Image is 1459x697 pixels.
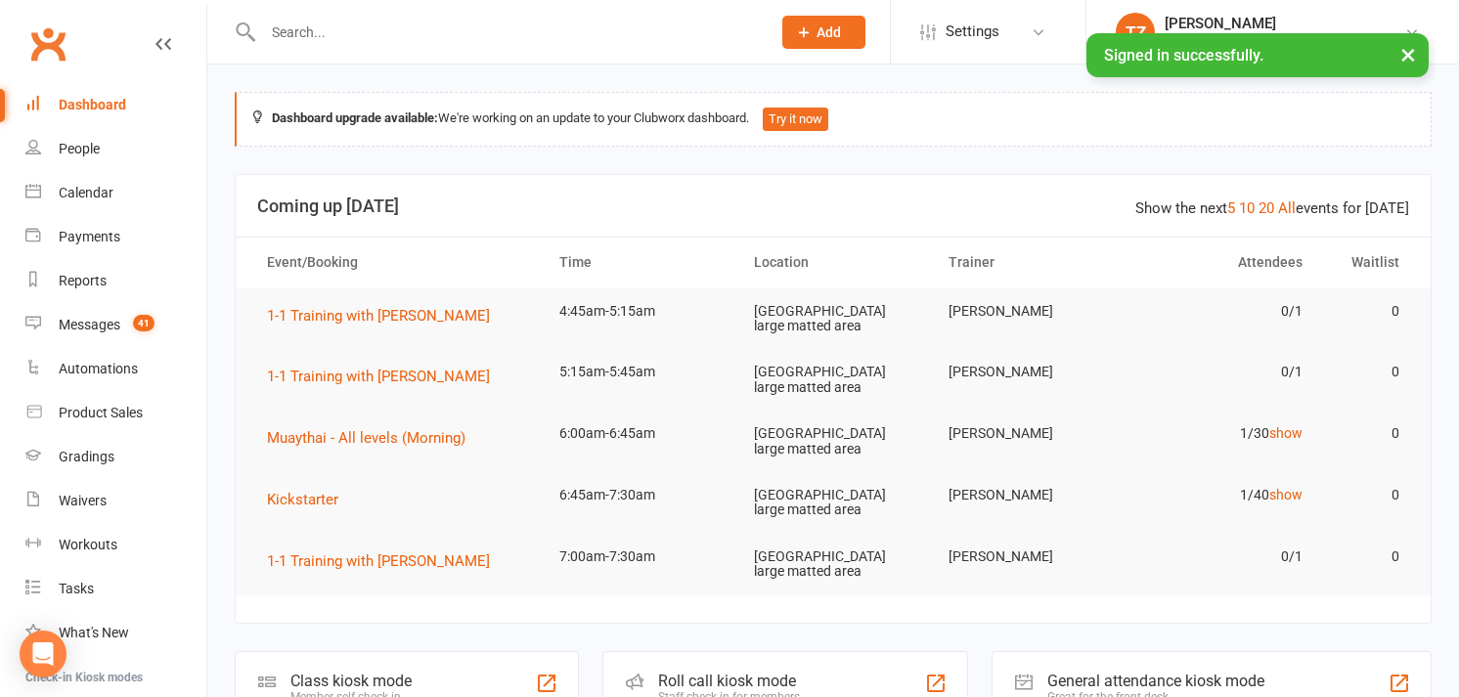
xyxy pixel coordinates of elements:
div: Tasks [59,581,94,596]
td: [PERSON_NAME] [931,288,1126,334]
a: Reports [25,259,206,303]
span: 41 [133,315,155,331]
button: Add [782,16,865,49]
button: 1-1 Training with [PERSON_NAME] [267,365,504,388]
div: Automations [59,361,138,376]
td: 0 [1320,288,1418,334]
td: [PERSON_NAME] [931,534,1126,580]
strong: Dashboard upgrade available: [272,110,438,125]
td: [GEOGRAPHIC_DATA] large matted area [736,411,931,472]
a: Automations [25,347,206,391]
th: Trainer [931,238,1126,287]
div: Payments [59,229,120,244]
div: What's New [59,625,129,640]
input: Search... [257,19,757,46]
button: Muaythai - All levels (Morning) [267,426,479,450]
div: Roll call kiosk mode [658,672,800,690]
div: Urban Muaythai - [GEOGRAPHIC_DATA] [1165,32,1404,50]
a: Tasks [25,567,206,611]
td: [PERSON_NAME] [931,411,1126,457]
td: 6:45am-7:30am [542,472,736,518]
div: Product Sales [59,405,143,420]
th: Attendees [1126,238,1320,287]
div: General attendance kiosk mode [1047,672,1264,690]
th: Waitlist [1320,238,1418,287]
button: Try it now [763,108,828,131]
td: [GEOGRAPHIC_DATA] large matted area [736,349,931,411]
div: Show the next events for [DATE] [1135,196,1409,220]
span: Kickstarter [267,491,338,508]
span: Signed in successfully. [1104,46,1263,65]
a: 10 [1239,199,1255,217]
a: Payments [25,215,206,259]
a: Messages 41 [25,303,206,347]
td: [GEOGRAPHIC_DATA] large matted area [736,288,931,350]
button: Kickstarter [267,488,352,511]
td: 0/1 [1126,349,1320,395]
div: Reports [59,273,107,288]
td: [PERSON_NAME] [931,349,1126,395]
td: 0 [1320,349,1418,395]
span: 1-1 Training with [PERSON_NAME] [267,307,490,325]
span: 1-1 Training with [PERSON_NAME] [267,368,490,385]
span: Add [817,24,841,40]
td: 1/40 [1126,472,1320,518]
div: Workouts [59,537,117,552]
div: People [59,141,100,156]
div: Open Intercom Messenger [20,631,66,677]
th: Location [736,238,931,287]
a: Dashboard [25,83,206,127]
span: Muaythai - All levels (Morning) [267,429,465,447]
td: 6:00am-6:45am [542,411,736,457]
a: show [1269,487,1303,502]
td: 0 [1320,411,1418,457]
td: 7:00am-7:30am [542,534,736,580]
a: show [1269,425,1303,441]
th: Event/Booking [249,238,542,287]
a: 20 [1259,199,1274,217]
a: Gradings [25,435,206,479]
div: We're working on an update to your Clubworx dashboard. [235,92,1432,147]
a: Product Sales [25,391,206,435]
div: [PERSON_NAME] [1165,15,1404,32]
a: Waivers [25,479,206,523]
div: Messages [59,317,120,332]
td: [GEOGRAPHIC_DATA] large matted area [736,534,931,595]
td: 0/1 [1126,534,1320,580]
button: × [1391,33,1426,75]
td: [GEOGRAPHIC_DATA] large matted area [736,472,931,534]
td: 0/1 [1126,288,1320,334]
div: Class kiosk mode [290,672,412,690]
td: 0 [1320,472,1418,518]
a: People [25,127,206,171]
td: 0 [1320,534,1418,580]
a: Calendar [25,171,206,215]
td: [PERSON_NAME] [931,472,1126,518]
a: What's New [25,611,206,655]
td: 1/30 [1126,411,1320,457]
span: 1-1 Training with [PERSON_NAME] [267,552,490,570]
div: Waivers [59,493,107,508]
div: Gradings [59,449,114,464]
button: 1-1 Training with [PERSON_NAME] [267,304,504,327]
div: TZ [1116,13,1155,52]
td: 4:45am-5:15am [542,288,736,334]
a: All [1278,199,1296,217]
a: Workouts [25,523,206,567]
a: Clubworx [23,20,72,68]
td: 5:15am-5:45am [542,349,736,395]
div: Dashboard [59,97,126,112]
th: Time [542,238,736,287]
div: Calendar [59,185,113,200]
h3: Coming up [DATE] [257,196,1409,216]
button: 1-1 Training with [PERSON_NAME] [267,549,504,573]
span: Settings [946,10,999,54]
a: 5 [1227,199,1235,217]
